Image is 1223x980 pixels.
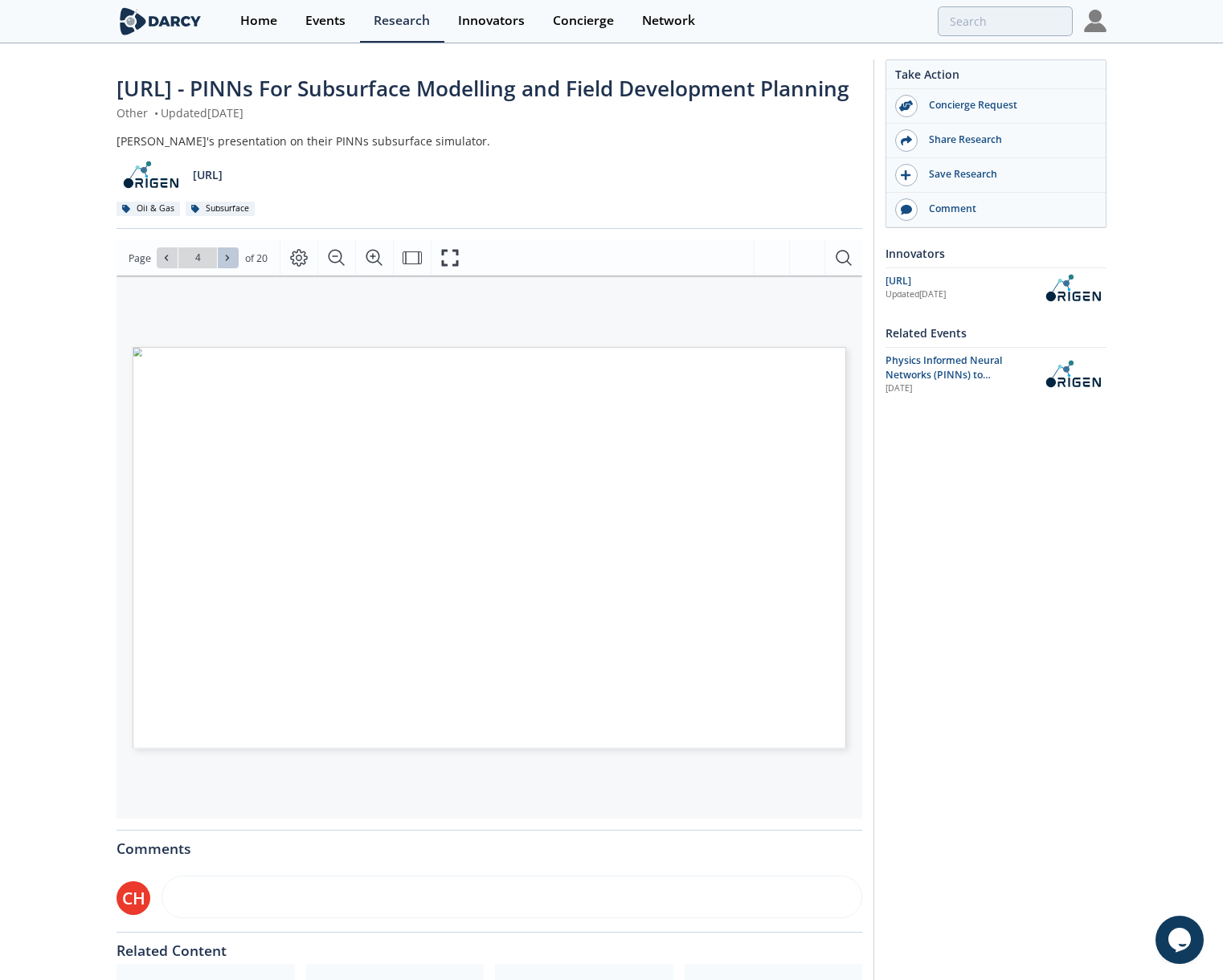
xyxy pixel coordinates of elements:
a: Physics Informed Neural Networks (PINNs) to Accelerate Subsurface Scenario Analysis [DATE] OriGen.AI [886,353,1106,396]
div: Updated [DATE] [886,288,1039,301]
div: Home [240,14,277,27]
span: Physics Informed Neural Networks (PINNs) to Accelerate Subsurface Scenario Analysis [886,353,1002,411]
div: Comment [918,202,1098,216]
div: Innovators [886,239,1106,267]
div: Concierge [553,14,614,27]
div: Take Action [886,66,1106,89]
span: [URL] - PINNs For Subsurface Modelling and Field Development Planning [117,74,849,103]
div: [DATE] [886,382,1028,395]
div: Related Content [117,933,862,958]
div: Research [374,14,430,27]
div: [URL] [886,274,1039,288]
input: Advanced Search [938,6,1073,36]
div: Network [642,14,695,27]
div: Oil & Gas [117,202,180,216]
div: Innovators [458,14,525,27]
div: CH [117,881,150,915]
div: Other Updated [DATE] [117,104,862,121]
div: Share Research [918,133,1098,147]
p: [URL] [193,166,223,183]
div: Related Events [886,319,1106,347]
img: Profile [1084,10,1106,32]
div: Subsurface [186,202,255,216]
div: Save Research [918,167,1098,182]
div: [PERSON_NAME]'s presentation on their PINNs subsurface simulator. [117,133,862,149]
span: • [151,105,161,120]
div: Concierge Request [918,98,1098,112]
div: Events [305,14,346,27]
iframe: chat widget [1156,916,1207,964]
img: OriGen.AI [1039,360,1106,388]
div: Comments [117,831,862,856]
a: [URL] Updated[DATE] OriGen.AI [886,274,1106,302]
img: logo-wide.svg [117,7,204,35]
img: OriGen.AI [1039,274,1106,302]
